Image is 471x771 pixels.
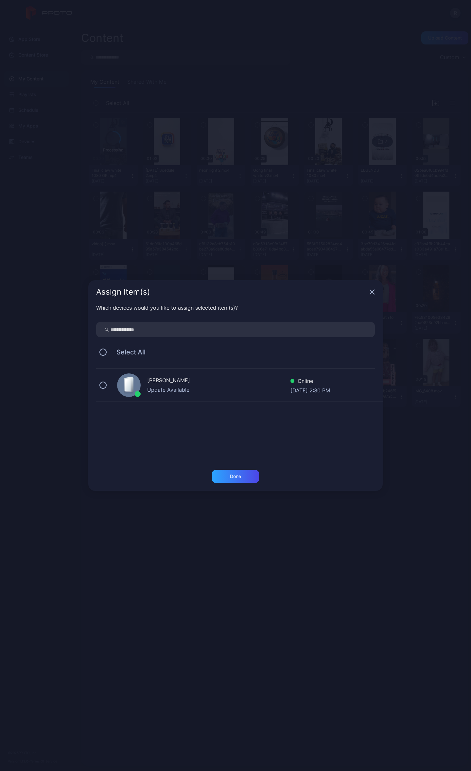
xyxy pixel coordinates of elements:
div: Done [230,474,241,479]
button: Done [212,470,259,483]
span: Select All [110,348,146,356]
div: [PERSON_NAME] [147,376,290,386]
div: Update Available [147,386,290,394]
div: [DATE] 2:30 PM [290,386,330,393]
div: Assign Item(s) [96,288,367,296]
div: Which devices would you like to assign selected item(s)? [96,304,375,312]
div: Online [290,377,330,386]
